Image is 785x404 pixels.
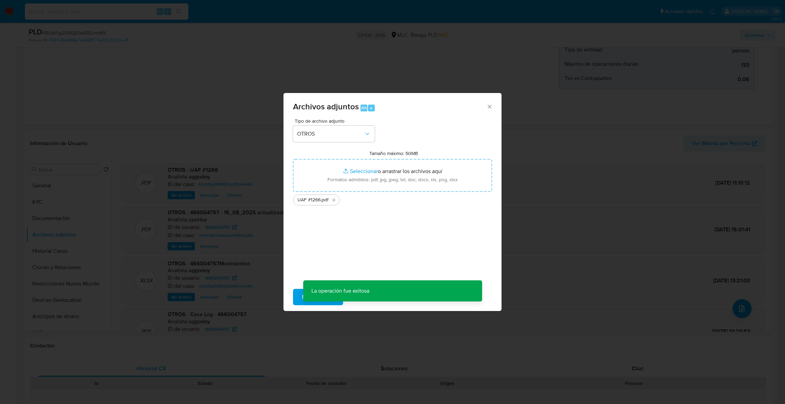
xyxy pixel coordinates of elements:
[321,197,328,203] span: .pdf
[361,105,367,111] span: Alt
[330,196,338,204] button: Eliminar UAF #1266.pdf
[297,130,364,137] span: OTROS
[293,192,492,205] ul: Archivos seleccionados
[486,103,492,109] button: Cerrar
[297,197,321,203] span: UAF #1266
[293,100,359,112] span: Archivos adjuntos
[293,126,375,142] button: OTROS
[303,280,378,301] p: La operación fue exitosa
[295,119,376,123] span: Tipo de archivo adjunto
[369,150,418,156] label: Tamaño máximo: 50MB
[302,290,334,305] span: Subir archivo
[370,105,372,111] span: a
[293,289,343,305] button: Subir archivo
[355,290,377,305] span: Cancelar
